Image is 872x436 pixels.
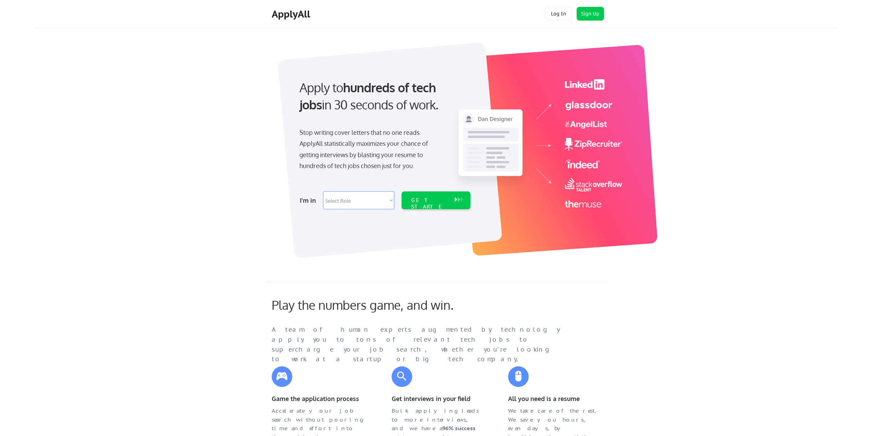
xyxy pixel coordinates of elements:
[411,197,448,217] div: GET STARTED
[299,127,440,172] div: Stop writing cover letters that no one reads. ApplyAll statistically maximizes your chance of get...
[272,8,312,20] div: ApplyAll
[392,394,484,404] div: Get interviews in your field
[299,79,468,114] div: Apply to in 30 seconds of work.
[577,7,604,21] button: Sign Up
[508,394,601,404] div: All you need is a resume
[272,394,364,404] div: Game the application process
[545,7,572,21] button: Log In
[299,80,439,112] strong: hundreds of tech jobs
[272,297,484,312] div: Play the numbers game, and win.
[272,325,573,364] div: A team of human experts augmented by technology apply you to tons of relevant tech jobs to superc...
[300,195,319,206] div: I'm in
